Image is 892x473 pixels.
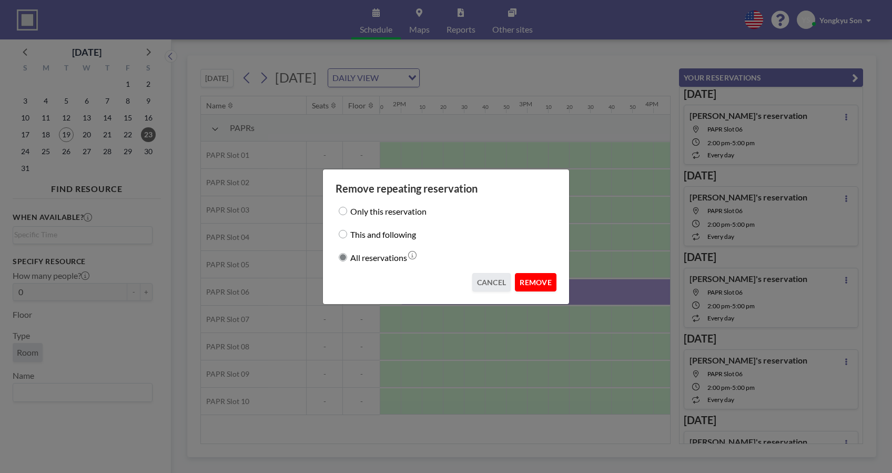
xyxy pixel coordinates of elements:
button: REMOVE [515,273,556,291]
label: All reservations [350,250,407,265]
h3: Remove repeating reservation [336,182,556,195]
label: This and following [350,227,416,241]
button: CANCEL [472,273,511,291]
label: Only this reservation [350,204,427,218]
